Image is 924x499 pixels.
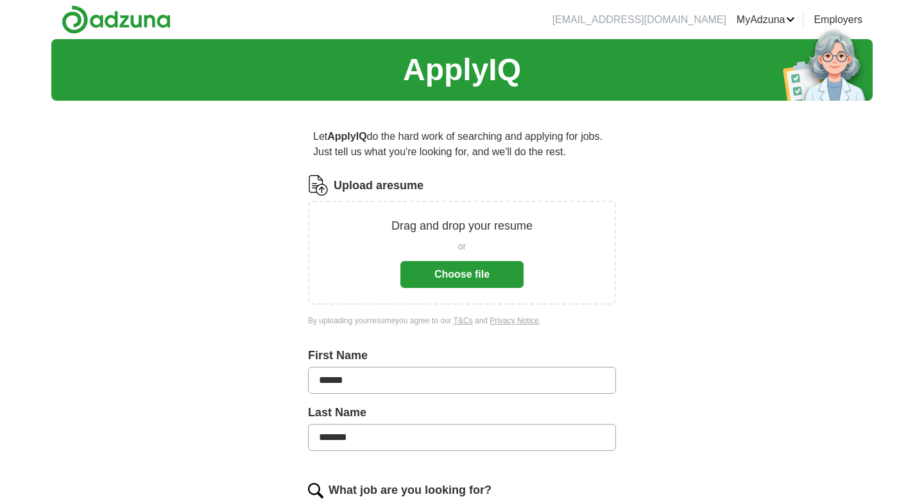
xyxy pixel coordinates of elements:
[391,217,533,235] p: Drag and drop your resume
[329,482,492,499] label: What job are you looking for?
[308,124,616,165] p: Let do the hard work of searching and applying for jobs. Just tell us what you're looking for, an...
[737,12,796,28] a: MyAdzuna
[458,240,466,253] span: or
[403,47,521,93] h1: ApplyIQ
[552,12,726,28] li: [EMAIL_ADDRESS][DOMAIN_NAME]
[334,177,424,194] label: Upload a resume
[308,404,616,421] label: Last Name
[327,131,366,142] strong: ApplyIQ
[308,347,616,364] label: First Name
[490,316,539,325] a: Privacy Notice
[62,5,171,34] img: Adzuna logo
[400,261,524,288] button: Choose file
[308,175,329,196] img: CV Icon
[454,316,473,325] a: T&Cs
[814,12,862,28] a: Employers
[308,483,323,498] img: search.png
[308,315,616,326] div: By uploading your resume you agree to our and .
